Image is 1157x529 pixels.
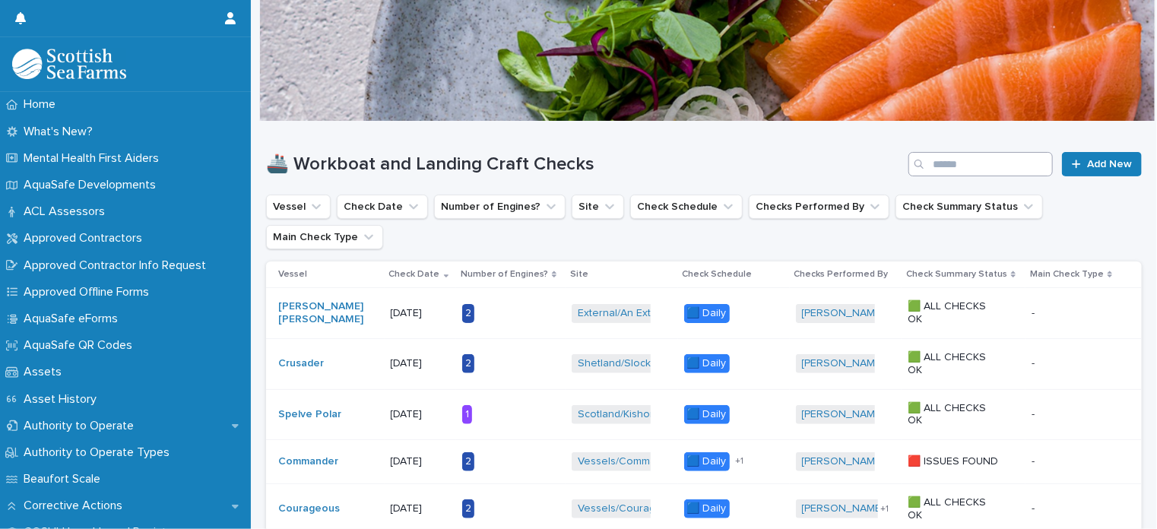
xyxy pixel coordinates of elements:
button: Main Check Type [266,225,383,249]
p: Home [17,97,68,112]
tr: Commander [DATE]2Vessels/Commander 🟦 Daily+1[PERSON_NAME] 🟥 ISSUES FOUND-- [266,440,1142,484]
p: Mental Health First Aiders [17,151,171,166]
p: Corrective Actions [17,499,135,513]
p: 🟩 ALL CHECKS OK [908,300,1003,326]
a: Vessels/Commander [578,455,679,468]
a: [PERSON_NAME] [802,502,885,515]
a: [PERSON_NAME] [802,408,885,421]
button: Number of Engines? [434,195,566,219]
p: Vessel [278,266,307,283]
span: + 1 [736,457,744,466]
p: Authority to Operate Types [17,445,182,460]
a: [PERSON_NAME] [802,455,885,468]
a: [PERSON_NAME] [802,357,885,370]
a: [PERSON_NAME] [PERSON_NAME] [278,300,373,326]
p: - [1032,304,1038,320]
div: 🟦 Daily [684,452,730,471]
p: 🟩 ALL CHECKS OK [908,496,1003,522]
p: Authority to Operate [17,419,146,433]
p: - [1032,354,1038,370]
p: [DATE] [391,357,450,370]
p: [DATE] [391,502,450,515]
p: Site [570,266,588,283]
button: Check Date [337,195,428,219]
p: - [1032,499,1038,515]
div: 2 [462,354,474,373]
a: Scotland/Kishorn Shared Shorebase [578,408,756,421]
button: Site [572,195,624,219]
tr: Crusader [DATE]2Shetland/Slocka/[PERSON_NAME] 🟦 Daily[PERSON_NAME] 🟩 ALL CHECKS OK-- [266,338,1142,389]
a: Add New [1062,152,1142,176]
div: 1 [462,405,472,424]
p: Number of Engines? [461,266,548,283]
p: [DATE] [391,455,450,468]
a: Crusader [278,357,324,370]
span: + 1 [881,505,889,514]
p: 🟥 ISSUES FOUND [908,455,1003,468]
p: Assets [17,365,74,379]
div: 🟦 Daily [684,405,730,424]
p: 🟩 ALL CHECKS OK [908,351,1003,377]
a: External/An External Site [578,307,698,320]
p: AquaSafe QR Codes [17,338,144,353]
button: Check Summary Status [895,195,1043,219]
p: Main Check Type [1030,266,1104,283]
p: - [1032,452,1038,468]
p: AquaSafe Developments [17,178,168,192]
img: bPIBxiqnSb2ggTQWdOVV [12,49,126,79]
p: [DATE] [391,307,450,320]
p: - [1032,405,1038,421]
p: Asset History [17,392,109,407]
p: Approved Contractor Info Request [17,258,218,273]
h1: 🚢 Workboat and Landing Craft Checks [266,154,902,176]
p: Check Schedule [683,266,753,283]
div: 2 [462,452,474,471]
div: 2 [462,499,474,518]
p: Approved Offline Forms [17,285,161,299]
a: Shetland/Slocka/[PERSON_NAME] [578,357,743,370]
a: [PERSON_NAME] [802,307,885,320]
a: Commander [278,455,338,468]
p: Check Date [389,266,440,283]
p: Beaufort Scale [17,472,113,486]
div: 🟦 Daily [684,304,730,323]
p: Check Summary Status [906,266,1007,283]
button: Check Schedule [630,195,743,219]
button: Checks Performed By [749,195,889,219]
button: Vessel [266,195,331,219]
p: What's New? [17,125,105,139]
input: Search [908,152,1053,176]
p: Approved Contractors [17,231,154,245]
div: 2 [462,304,474,323]
p: [DATE] [391,408,450,421]
p: ACL Assessors [17,204,117,219]
p: 🟩 ALL CHECKS OK [908,402,1003,428]
tr: Spelve Polar [DATE]1Scotland/Kishorn Shared Shorebase 🟦 Daily[PERSON_NAME] 🟩 ALL CHECKS OK-- [266,389,1142,440]
p: AquaSafe eForms [17,312,130,326]
div: 🟦 Daily [684,354,730,373]
div: 🟦 Daily [684,499,730,518]
a: Spelve Polar [278,408,341,421]
tr: [PERSON_NAME] [PERSON_NAME] [DATE]2External/An External Site 🟦 Daily[PERSON_NAME] 🟩 ALL CHECKS OK-- [266,288,1142,339]
a: Vessels/Courageous [578,502,680,515]
a: Courageous [278,502,340,515]
span: Add New [1087,159,1132,169]
p: Checks Performed By [794,266,889,283]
